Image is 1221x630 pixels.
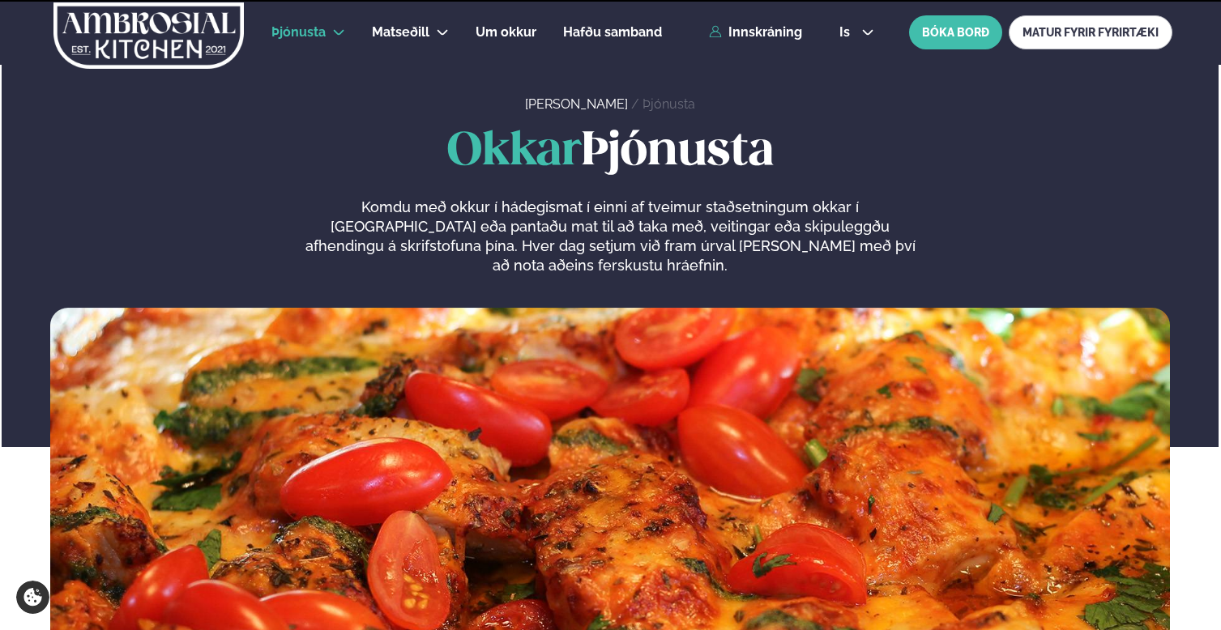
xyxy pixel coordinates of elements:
[52,2,245,69] img: logo
[271,24,326,40] span: Þjónusta
[372,23,429,42] a: Matseðill
[826,26,887,39] button: is
[643,96,695,112] a: Þjónusta
[271,23,326,42] a: Þjónusta
[839,26,855,39] span: is
[372,24,429,40] span: Matseðill
[525,96,628,112] a: [PERSON_NAME]
[50,126,1170,178] h1: Þjónusta
[304,198,916,275] p: Komdu með okkur í hádegismat í einni af tveimur staðsetningum okkar í [GEOGRAPHIC_DATA] eða panta...
[631,96,643,112] span: /
[563,24,662,40] span: Hafðu samband
[709,25,802,40] a: Innskráning
[476,24,536,40] span: Um okkur
[476,23,536,42] a: Um okkur
[1009,15,1172,49] a: MATUR FYRIR FYRIRTÆKI
[909,15,1002,49] button: BÓKA BORÐ
[16,581,49,614] a: Cookie settings
[447,130,582,174] span: Okkar
[563,23,662,42] a: Hafðu samband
